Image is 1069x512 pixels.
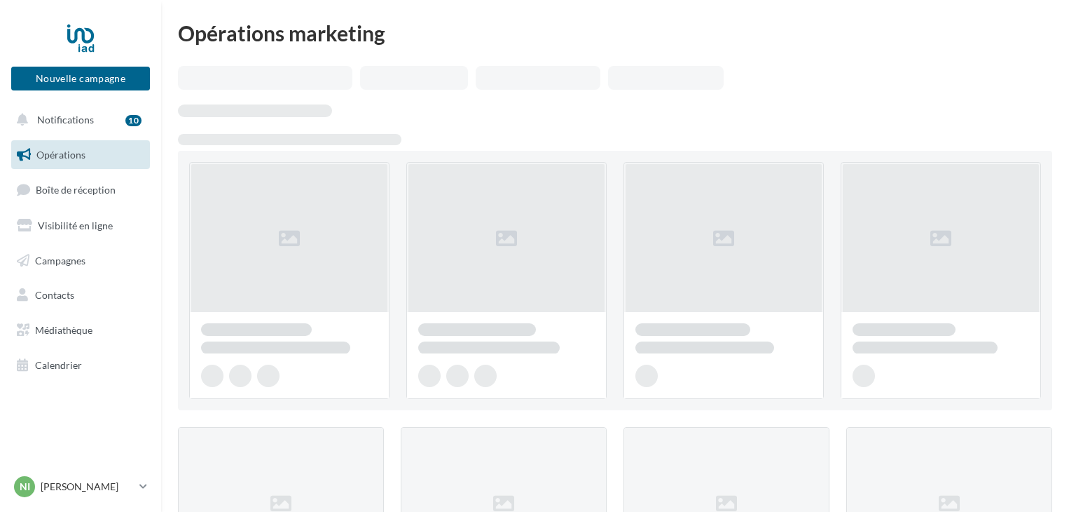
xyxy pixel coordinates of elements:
a: Visibilité en ligne [8,211,153,241]
a: Boîte de réception [8,175,153,205]
a: Médiathèque [8,316,153,345]
span: Calendrier [35,359,82,371]
span: Opérations [36,149,85,161]
span: Contacts [35,289,74,301]
span: Visibilité en ligne [38,220,113,231]
a: NI [PERSON_NAME] [11,473,150,500]
div: Opérations marketing [178,22,1052,43]
span: Médiathèque [35,324,92,336]
p: [PERSON_NAME] [41,480,134,494]
a: Calendrier [8,351,153,380]
a: Contacts [8,281,153,310]
span: Boîte de réception [36,184,116,196]
a: Opérations [8,140,153,170]
span: Notifications [37,114,94,126]
button: Nouvelle campagne [11,67,150,90]
span: NI [20,480,30,494]
div: 10 [125,115,142,126]
a: Campagnes [8,246,153,276]
button: Notifications 10 [8,105,147,135]
span: Campagnes [35,254,85,266]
